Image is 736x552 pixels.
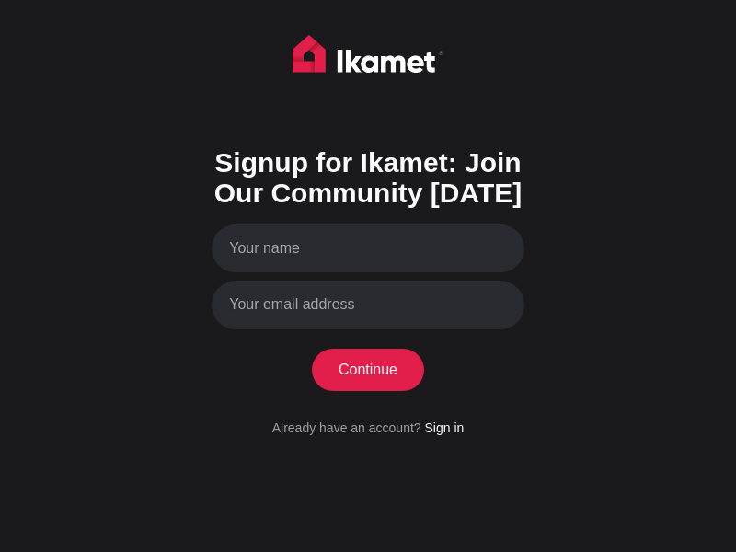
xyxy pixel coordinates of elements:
input: Your name [212,224,524,273]
img: Ikamet home [293,35,443,81]
span: Already have an account? [272,420,421,435]
button: Continue [312,349,424,391]
input: Your email address [212,281,524,329]
a: Sign in [424,420,464,435]
h1: Signup for Ikamet: Join Our Community [DATE] [212,147,524,208]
